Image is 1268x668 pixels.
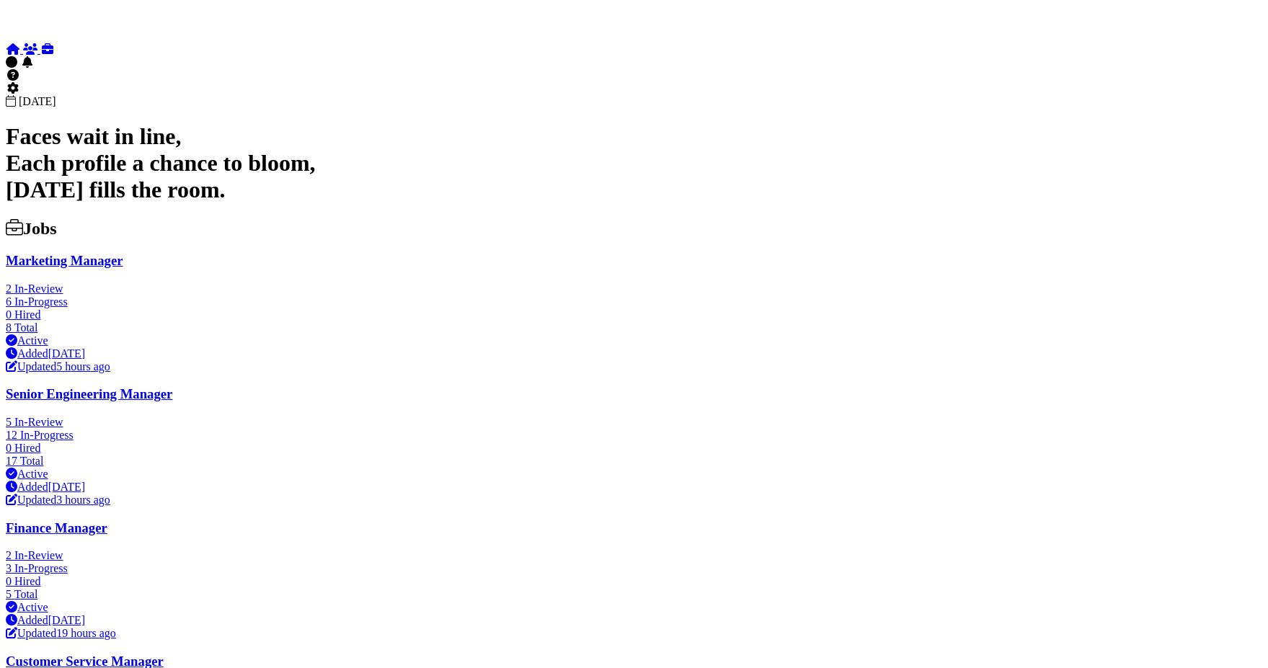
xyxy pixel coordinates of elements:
[6,386,1262,402] h3: Senior Engineering Manager
[48,481,86,493] time: Sep 03, 2025
[14,549,63,561] span: In-Review
[6,386,1262,507] a: Senior Engineering Manager 5 In-Review 12 In-Progress 0 Hired 17 Total Active Added[DATE] Updated...
[20,429,74,441] span: In-Progress
[6,520,1262,641] a: Finance Manager 2 In-Review 3 In-Progress 0 Hired 5 Total Active Added[DATE] Updated19 hours ago
[14,575,40,587] span: Hired
[56,494,110,506] time: Sep 09, 2025
[6,588,12,600] span: 5
[20,455,44,467] span: Total
[6,627,1262,640] div: Updated
[6,614,1262,627] div: Added
[14,416,63,428] span: In-Review
[6,494,1262,507] div: Updated
[14,295,68,308] span: In-Progress
[56,360,110,373] time: Sep 09, 2025
[6,360,1262,373] div: Updated
[6,468,1262,481] div: Active
[6,334,1262,347] div: Active
[14,282,63,295] span: In-Review
[6,562,12,574] span: 3
[6,347,1262,360] div: Added
[6,481,1262,494] div: Added
[14,562,68,574] span: In-Progress
[6,549,12,561] span: 2
[14,308,40,321] span: Hired
[6,416,12,428] span: 5
[6,321,12,334] span: 8
[6,253,1262,269] h3: Marketing Manager
[14,321,38,334] span: Total
[19,95,56,107] time: [DATE]
[6,429,17,441] span: 12
[6,253,1262,373] a: Marketing Manager 2 In-Review 6 In-Progress 0 Hired 8 Total Active Added[DATE] Updated5 hours ago
[6,308,12,321] span: 0
[14,442,40,454] span: Hired
[6,295,12,308] span: 6
[6,575,12,587] span: 0
[6,219,1262,239] h2: Jobs
[6,442,12,454] span: 0
[6,520,1262,536] h3: Finance Manager
[6,282,12,295] span: 2
[6,455,17,467] span: 17
[6,601,1262,614] div: Active
[48,614,86,626] time: Sep 03, 2025
[6,123,1262,203] h1: Faces wait in line, Each profile a chance to bloom, [DATE] fills the room.
[56,627,116,639] time: Sep 08, 2025
[14,588,38,600] span: Total
[48,347,86,360] time: Sep 03, 2025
